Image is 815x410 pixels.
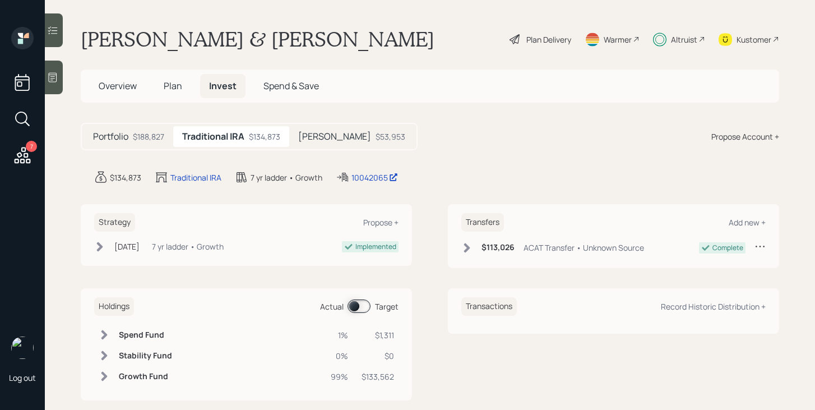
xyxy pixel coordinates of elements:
div: $134,873 [249,131,280,142]
div: Traditional IRA [170,172,221,183]
div: 7 [26,141,37,152]
h6: Growth Fund [119,372,172,381]
h6: Holdings [94,297,134,316]
div: Record Historic Distribution + [661,301,766,312]
div: Propose Account + [711,131,779,142]
span: Plan [164,80,182,92]
h6: $113,026 [481,243,515,252]
div: $133,562 [362,371,394,383]
div: $0 [362,350,394,362]
h6: Transactions [461,297,517,316]
div: Propose + [363,217,399,228]
span: Spend & Save [263,80,319,92]
h5: Portfolio [93,131,128,142]
div: [DATE] [114,241,140,252]
h6: Stability Fund [119,351,172,361]
div: 0% [331,350,348,362]
div: 7 yr ladder • Growth [251,172,322,183]
div: Log out [9,372,36,383]
div: 99% [331,371,348,383]
div: ACAT Transfer • Unknown Source [524,242,644,254]
h6: Spend Fund [119,330,172,340]
h1: [PERSON_NAME] & [PERSON_NAME] [81,27,434,52]
div: Target [375,301,399,312]
div: Actual [320,301,344,312]
span: Invest [209,80,237,92]
span: Overview [99,80,137,92]
div: $188,827 [133,131,164,142]
h6: Strategy [94,213,135,232]
div: 10042065 [351,172,398,183]
div: Altruist [671,34,697,45]
div: $53,953 [376,131,405,142]
div: 1% [331,329,348,341]
div: Plan Delivery [526,34,571,45]
div: Complete [712,243,743,253]
div: Implemented [355,242,396,252]
h5: Traditional IRA [182,131,244,142]
div: $1,311 [362,329,394,341]
div: Warmer [604,34,632,45]
div: Add new + [729,217,766,228]
div: $134,873 [110,172,141,183]
div: Kustomer [737,34,771,45]
img: michael-russo-headshot.png [11,337,34,359]
h6: Transfers [461,213,504,232]
h5: [PERSON_NAME] [298,131,371,142]
div: 7 yr ladder • Growth [152,241,224,252]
